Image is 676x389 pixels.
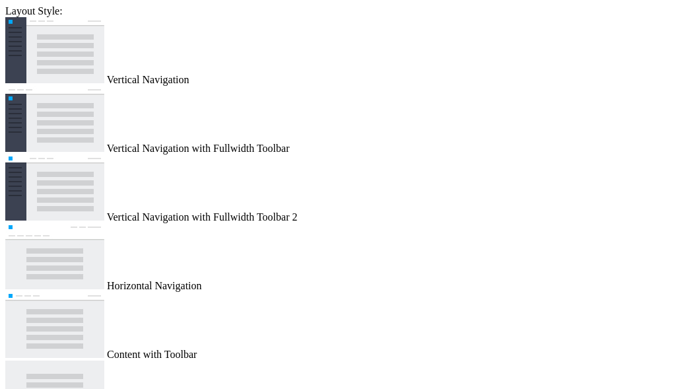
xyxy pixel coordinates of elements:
md-radio-button: Horizontal Navigation [5,223,671,292]
img: horizontal-nav.jpg [5,223,104,289]
md-radio-button: Content with Toolbar [5,292,671,361]
span: Horizontal Navigation [107,280,202,291]
img: vertical-nav-with-full-toolbar-2.jpg [5,155,104,221]
span: Vertical Navigation [107,74,189,85]
span: Content with Toolbar [107,349,197,360]
img: vertical-nav-with-full-toolbar.jpg [5,86,104,152]
md-radio-button: Vertical Navigation with Fullwidth Toolbar 2 [5,155,671,223]
img: vertical-nav.jpg [5,17,104,83]
img: content-with-toolbar.jpg [5,292,104,358]
md-radio-button: Vertical Navigation [5,17,671,86]
md-radio-button: Vertical Navigation with Fullwidth Toolbar [5,86,671,155]
div: Layout Style: [5,5,671,17]
span: Vertical Navigation with Fullwidth Toolbar 2 [107,211,298,223]
span: Vertical Navigation with Fullwidth Toolbar [107,143,290,154]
